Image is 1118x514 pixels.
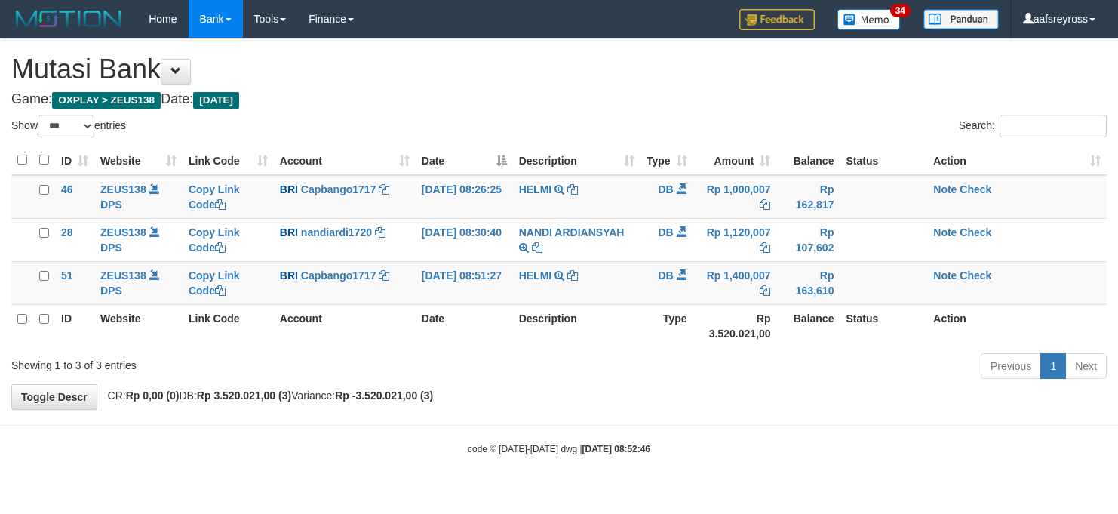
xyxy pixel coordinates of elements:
[840,304,927,347] th: Status
[189,269,240,297] a: Copy Link Code
[532,242,542,254] a: Copy NANDI ARDIANSYAH to clipboard
[567,183,578,195] a: Copy HELMI to clipboard
[468,444,650,454] small: code © [DATE]-[DATE] dwg |
[375,226,385,239] a: Copy nandiardi1720 to clipboard
[776,218,840,261] td: Rp 107,602
[183,304,274,347] th: Link Code
[280,269,298,282] span: BRI
[693,304,777,347] th: Rp 3.520.021,00
[94,146,183,175] th: Website: activate to sort column ascending
[11,92,1107,107] h4: Game: Date:
[11,54,1107,85] h1: Mutasi Bank
[11,8,126,30] img: MOTION_logo.png
[640,304,693,347] th: Type
[52,92,161,109] span: OXPLAY > ZEUS138
[890,4,911,17] span: 34
[416,261,513,304] td: [DATE] 08:51:27
[61,269,73,282] span: 51
[335,389,433,402] strong: Rp -3.520.021,00 (3)
[776,175,840,219] td: Rp 162,817
[658,269,673,282] span: DB
[416,146,513,175] th: Date: activate to sort column descending
[519,226,625,239] a: NANDI ARDIANSYAH
[189,183,240,211] a: Copy Link Code
[416,304,513,347] th: Date
[513,146,640,175] th: Description: activate to sort column ascending
[38,115,94,137] select: Showentries
[923,9,999,29] img: panduan.png
[693,218,777,261] td: Rp 1,120,007
[837,9,901,30] img: Button%20Memo.svg
[960,269,991,282] a: Check
[933,183,957,195] a: Note
[840,146,927,175] th: Status
[301,226,372,239] a: nandiardi1720
[197,389,291,402] strong: Rp 3.520.021,00 (3)
[280,183,298,195] span: BRI
[94,304,183,347] th: Website
[519,269,552,282] a: HELMI
[776,146,840,175] th: Balance
[933,269,957,282] a: Note
[301,183,376,195] a: Capbango1717
[658,226,673,239] span: DB
[301,269,376,282] a: Capbango1717
[582,444,650,454] strong: [DATE] 08:52:46
[513,304,640,347] th: Description
[61,226,73,239] span: 28
[193,92,239,109] span: [DATE]
[693,146,777,175] th: Amount: activate to sort column ascending
[11,384,97,410] a: Toggle Descr
[960,226,991,239] a: Check
[776,261,840,304] td: Rp 163,610
[94,261,183,304] td: DPS
[100,183,146,195] a: ZEUS138
[94,175,183,219] td: DPS
[100,389,434,402] span: CR: DB: Variance:
[1065,353,1107,379] a: Next
[1040,353,1066,379] a: 1
[11,115,126,137] label: Show entries
[760,285,770,297] a: Copy Rp 1,400,007 to clipboard
[274,304,416,347] th: Account
[519,183,552,195] a: HELMI
[776,304,840,347] th: Balance
[126,389,180,402] strong: Rp 0,00 (0)
[100,269,146,282] a: ZEUS138
[927,304,1107,347] th: Action
[55,146,94,175] th: ID: activate to sort column ascending
[693,175,777,219] td: Rp 1,000,007
[183,146,274,175] th: Link Code: activate to sort column ascending
[416,175,513,219] td: [DATE] 08:26:25
[100,226,146,239] a: ZEUS138
[927,146,1107,175] th: Action: activate to sort column ascending
[693,261,777,304] td: Rp 1,400,007
[1000,115,1107,137] input: Search:
[94,218,183,261] td: DPS
[567,269,578,282] a: Copy HELMI to clipboard
[739,9,815,30] img: Feedback.jpg
[274,146,416,175] th: Account: activate to sort column ascending
[379,269,389,282] a: Copy Capbango1717 to clipboard
[61,183,73,195] span: 46
[933,226,957,239] a: Note
[55,304,94,347] th: ID
[640,146,693,175] th: Type: activate to sort column ascending
[760,199,770,211] a: Copy Rp 1,000,007 to clipboard
[11,352,455,373] div: Showing 1 to 3 of 3 entries
[959,115,1107,137] label: Search:
[960,183,991,195] a: Check
[189,226,240,254] a: Copy Link Code
[416,218,513,261] td: [DATE] 08:30:40
[280,226,298,239] span: BRI
[379,183,389,195] a: Copy Capbango1717 to clipboard
[981,353,1041,379] a: Previous
[760,242,770,254] a: Copy Rp 1,120,007 to clipboard
[658,183,673,195] span: DB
